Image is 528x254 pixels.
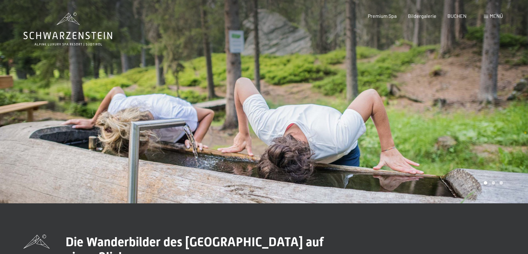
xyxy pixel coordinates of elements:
[368,13,397,19] a: Premium Spa
[408,13,436,19] a: Bildergalerie
[484,181,487,185] div: Carousel Page 1 (Current Slide)
[447,13,467,19] a: BUCHEN
[490,13,503,19] span: Menü
[482,181,503,185] div: Carousel Pagination
[499,181,503,185] div: Carousel Page 3
[492,181,495,185] div: Carousel Page 2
